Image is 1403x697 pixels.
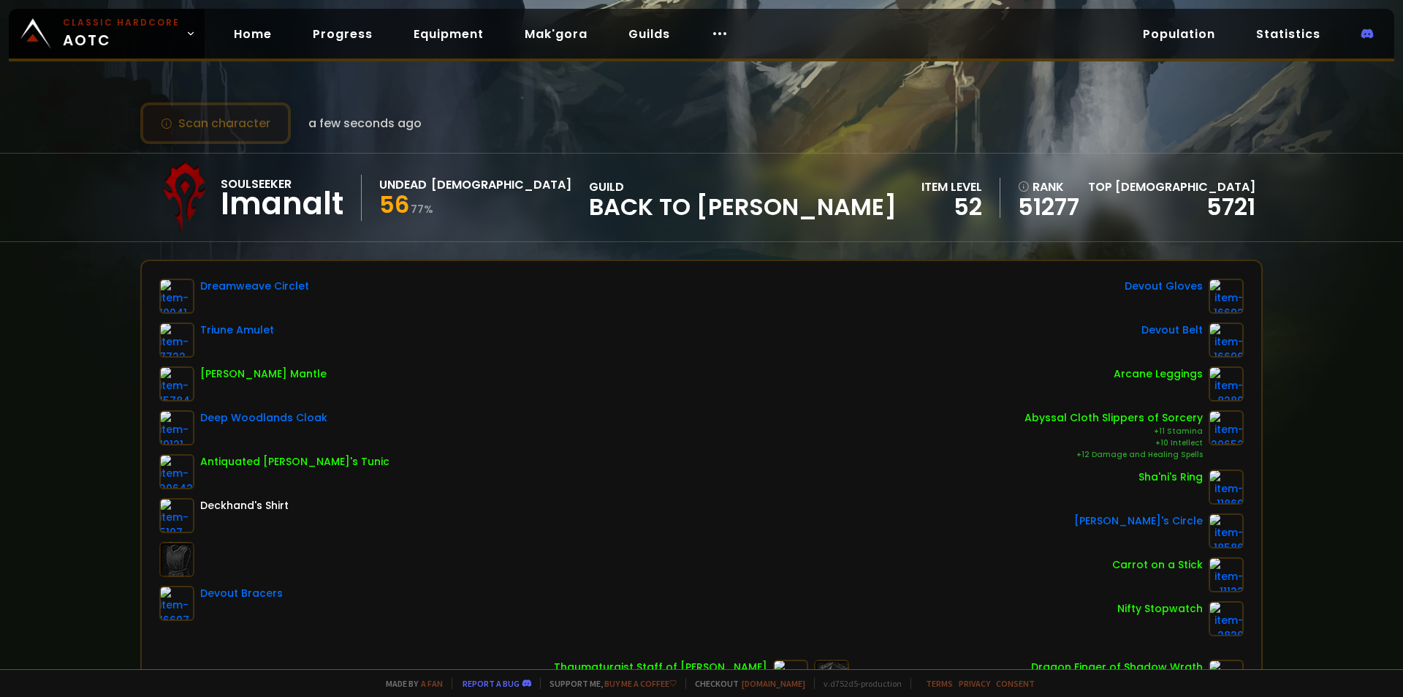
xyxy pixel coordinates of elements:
div: Deep Woodlands Cloak [200,410,327,426]
span: AOTC [63,16,180,51]
a: Statistics [1244,19,1332,49]
div: Devout Gloves [1125,279,1203,294]
img: item-11122 [1209,557,1244,592]
a: Consent [996,678,1035,689]
a: Classic HardcoreAOTC [9,9,205,59]
img: item-18586 [1209,513,1244,549]
div: Deckhand's Shirt [200,498,289,513]
a: 5721 [1206,190,1255,223]
img: item-2820 [1209,601,1244,636]
span: Checkout [685,678,805,689]
span: Made by [377,678,443,689]
div: Nifty Stopwatch [1117,601,1203,617]
span: 56 [379,188,409,221]
div: [PERSON_NAME] Mantle [200,366,327,382]
span: v. d752d5 - production [814,678,902,689]
a: Guilds [617,19,682,49]
div: Top [1088,178,1255,196]
small: Classic Hardcore [63,16,180,29]
img: item-11869 [1209,470,1244,505]
div: Devout Belt [1141,323,1203,338]
span: Support me, [540,678,677,689]
div: Carrot on a Stick [1112,557,1203,573]
div: guild [589,178,897,218]
img: item-16696 [1209,323,1244,358]
a: Progress [301,19,384,49]
a: Privacy [959,678,990,689]
div: Soulseeker [221,175,343,193]
div: rank [1018,178,1079,196]
div: [DEMOGRAPHIC_DATA] [431,176,571,194]
span: Back to [PERSON_NAME] [589,196,897,218]
a: Population [1131,19,1227,49]
a: a fan [421,678,443,689]
img: item-19121 [159,410,194,445]
div: Dreamweave Circlet [200,279,309,294]
img: item-16692 [1209,279,1244,314]
a: 51277 [1018,196,1079,218]
img: item-20642 [159,454,194,489]
img: item-10041 [159,279,194,314]
div: [PERSON_NAME]'s Circle [1074,513,1203,529]
img: item-20652 [1209,410,1244,445]
div: +12 Damage and Healing Spells [1024,449,1203,461]
div: Sha'ni's Ring [1138,470,1203,485]
small: 77 % [411,202,433,216]
div: +10 Intellect [1024,437,1203,449]
div: Arcane Leggings [1114,366,1203,382]
a: Report a bug [463,678,520,689]
button: Scan character [140,102,291,144]
div: Devout Bracers [200,586,283,601]
a: Mak'gora [513,19,599,49]
a: Buy me a coffee [604,678,677,689]
img: item-7722 [159,323,194,358]
div: Thaumaturgist Staff of [PERSON_NAME] [554,660,767,675]
img: item-15784 [159,366,194,402]
div: +11 Stamina [1024,426,1203,437]
img: item-8289 [1209,366,1244,402]
a: Home [222,19,284,49]
img: item-5107 [159,498,194,533]
img: item-16697 [159,586,194,621]
div: Imanalt [221,193,343,215]
div: Dragon Finger of Shadow Wrath [1031,660,1203,675]
a: [DOMAIN_NAME] [742,678,805,689]
div: Abyssal Cloth Slippers of Sorcery [1024,410,1203,426]
a: Terms [926,678,953,689]
span: [DEMOGRAPHIC_DATA] [1115,178,1255,195]
span: a few seconds ago [308,114,422,132]
div: Antiquated [PERSON_NAME]'s Tunic [200,454,389,470]
div: 52 [921,196,982,218]
div: Undead [379,176,427,194]
div: Triune Amulet [200,323,274,338]
a: Equipment [402,19,495,49]
div: item level [921,178,982,196]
